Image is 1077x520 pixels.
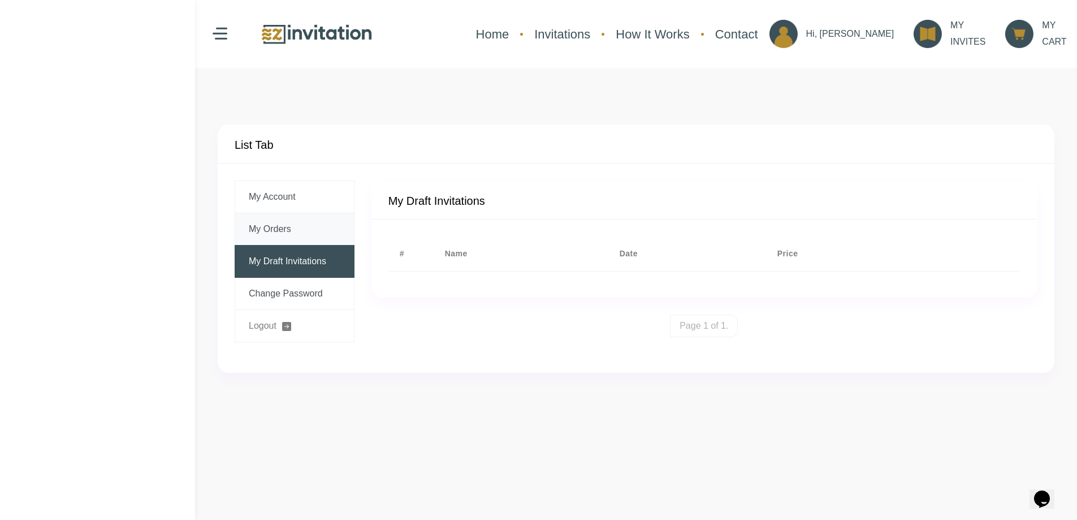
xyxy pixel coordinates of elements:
th: Date [608,237,766,272]
img: ico_my_invites.png [914,20,942,48]
h4: List Tab [235,138,274,152]
img: ico_account.png [769,20,798,48]
img: logo.png [260,22,373,46]
a: Logout [235,310,354,342]
a: How It Works [610,19,695,49]
a: My Draft Invitations [235,245,354,278]
h4: My Draft Invitations [388,194,485,208]
img: ico_cart.png [1005,20,1033,48]
a: My Orders [235,213,354,246]
th: # [388,237,434,272]
th: Price [766,237,933,272]
a: Change Password [235,278,354,310]
p: Hi, [PERSON_NAME] [806,26,894,42]
a: Page 1 of 1. [670,315,738,337]
a: Contact [710,19,764,49]
iframe: chat widget [1030,475,1066,509]
a: My Account [235,181,354,213]
a: Home [470,19,515,49]
a: Invitations [529,19,596,49]
nav: Page navigation example [371,315,1037,337]
th: Name [434,237,608,272]
p: MY INVITES [950,18,985,50]
p: MY CART [1042,18,1066,50]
